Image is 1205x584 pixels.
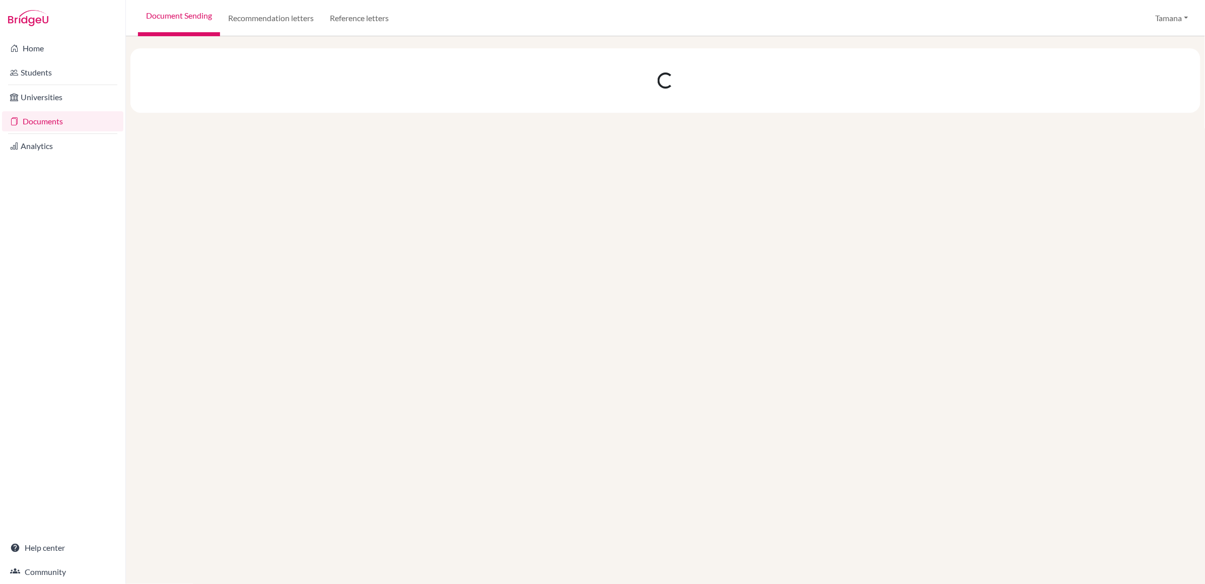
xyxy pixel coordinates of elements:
a: Help center [2,538,123,558]
a: Students [2,62,123,83]
a: Analytics [2,136,123,156]
button: Tamana [1151,9,1193,28]
a: Community [2,562,123,582]
img: Bridge-U [8,10,48,26]
a: Universities [2,87,123,107]
a: Documents [2,111,123,131]
a: Home [2,38,123,58]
